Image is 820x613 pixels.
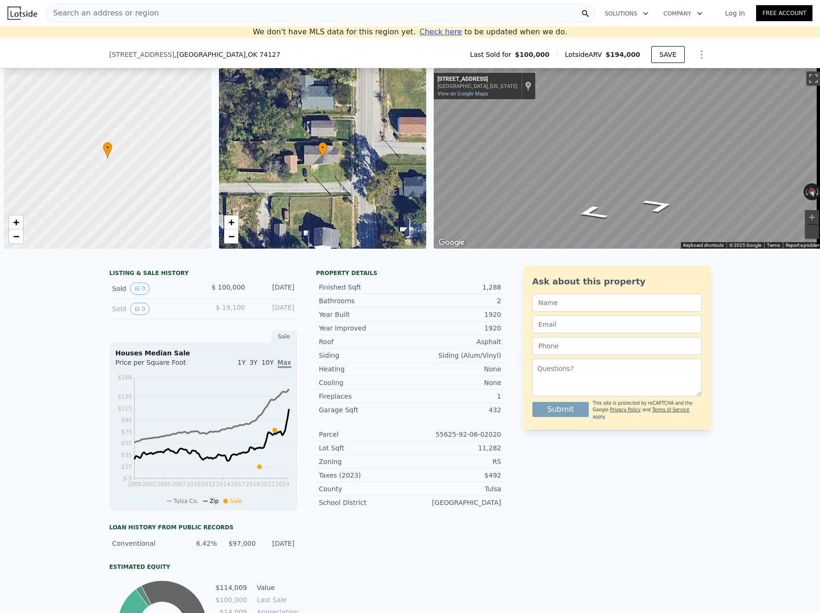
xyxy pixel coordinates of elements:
[515,50,550,59] span: $100,000
[319,351,410,360] div: Siding
[127,481,141,487] tspan: 2000
[319,283,410,292] div: Finished Sqft
[805,210,819,224] button: Zoom in
[410,351,501,360] div: Siding (Alum/Vinyl)
[610,407,640,412] a: Privacy Policy
[278,359,291,368] span: Max
[563,202,621,223] path: Go West, W 1st St
[224,229,238,244] a: Zoom out
[532,294,702,312] input: Name
[156,481,171,487] tspan: 2005
[237,359,245,366] span: 1Y
[410,405,501,415] div: 432
[437,91,488,97] a: View on Google Maps
[656,5,710,22] button: Company
[410,484,501,494] div: Tulsa
[112,539,179,548] div: Conventional
[805,225,819,239] button: Zoom out
[250,359,258,366] span: 3Y
[224,215,238,229] a: Zoom in
[436,236,467,249] img: Google
[109,269,297,279] div: LISTING & SALE HISTORY
[271,330,297,343] div: Sale
[13,216,19,228] span: +
[121,452,132,458] tspan: $35
[470,50,515,59] span: Last Sold for
[319,378,410,387] div: Cooling
[420,27,462,36] span: Check here
[211,283,245,291] span: $ 100,000
[756,5,812,21] a: Free Account
[318,143,328,152] span: •
[410,430,501,439] div: 55625-92-06-02020
[319,337,410,346] div: Roof
[532,337,702,355] input: Phone
[729,243,761,248] span: © 2025 Google
[13,230,19,242] span: −
[597,5,656,22] button: Solutions
[228,216,234,228] span: +
[216,304,245,311] span: $ 19,100
[532,275,702,288] div: Ask about this property
[593,400,701,420] div: This site is protected by reCAPTCHA and the Google and apply.
[109,524,297,531] div: Loan history from public records
[230,498,242,504] span: Sale
[319,296,410,306] div: Bathrooms
[186,481,201,487] tspan: 2010
[8,7,37,20] img: Lotside
[652,407,689,412] a: Terms of Service
[130,303,150,315] button: View historical data
[410,471,501,480] div: $492
[255,582,297,593] td: Value
[246,51,281,58] span: , OK 74127
[103,143,112,152] span: •
[410,392,501,401] div: 1
[255,595,297,605] td: Last Sale
[184,539,217,548] div: 6.42%
[172,481,186,487] tspan: 2007
[410,310,501,319] div: 1920
[319,392,410,401] div: Fireplaces
[565,50,605,59] span: Lotside ARV
[142,481,156,487] tspan: 2002
[260,481,275,487] tspan: 2022
[319,443,410,453] div: Lot Sqft
[253,303,295,315] div: [DATE]
[410,364,501,374] div: None
[275,481,289,487] tspan: 2024
[410,378,501,387] div: None
[117,374,132,381] tspan: $168
[319,323,410,333] div: Year Improved
[109,50,175,59] span: [STREET_ADDRESS]
[319,471,410,480] div: Taxes (2023)
[121,429,132,435] tspan: $75
[103,142,112,158] div: •
[319,457,410,466] div: Zoning
[121,440,132,447] tspan: $55
[410,457,501,466] div: RS
[767,243,780,248] a: Terms (opens in new tab)
[532,402,589,417] button: Submit
[714,8,756,18] a: Log In
[116,348,291,358] div: Houses Median Sale
[319,310,410,319] div: Year Built
[410,283,501,292] div: 1,288
[223,539,256,548] div: $97,000
[109,563,297,571] div: Estimated Equity
[245,481,260,487] tspan: 2019
[173,498,198,504] span: Tulsa Co.
[437,76,517,83] div: [STREET_ADDRESS]
[117,405,132,412] tspan: $115
[130,283,150,295] button: View historical data
[683,242,724,249] button: Keyboard shortcuts
[410,323,501,333] div: 1920
[525,81,531,91] a: Show location on map
[651,46,684,63] button: SAVE
[46,8,159,19] span: Search an address or region
[606,51,640,58] span: $194,000
[318,142,328,158] div: •
[532,315,702,333] input: Email
[319,430,410,439] div: Parcel
[261,359,273,366] span: 10Y
[117,393,132,400] tspan: $135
